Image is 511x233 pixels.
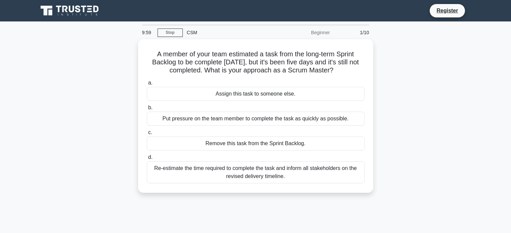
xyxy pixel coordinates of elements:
div: Assign this task to someone else. [147,87,365,101]
div: Re-estimate the time required to complete the task and inform all stakeholders on the revised del... [147,161,365,183]
a: Stop [158,28,183,37]
a: Register [432,6,462,15]
span: a. [148,80,153,85]
div: 9:59 [138,26,158,39]
div: Remove this task from the Sprint Backlog. [147,136,365,151]
div: Beginner [275,26,334,39]
h5: A member of your team estimated a task from the long-term Sprint Backlog to be complete [DATE], b... [146,50,365,75]
span: c. [148,129,152,135]
span: d. [148,154,153,160]
div: Put pressure on the team member to complete the task as quickly as possible. [147,112,365,126]
div: 1/10 [334,26,373,39]
div: CSM [183,26,275,39]
span: b. [148,105,153,110]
